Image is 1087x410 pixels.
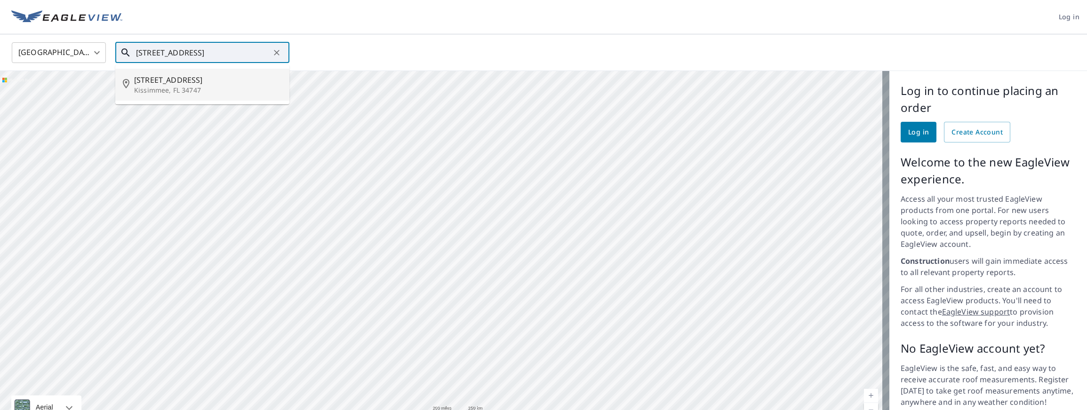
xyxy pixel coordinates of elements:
[908,126,929,138] span: Log in
[944,122,1010,142] a: Create Account
[134,74,282,86] span: [STREET_ADDRESS]
[901,154,1076,188] p: Welcome to the new EagleView experience.
[864,389,878,403] a: Current Level 5, Zoom In
[901,255,1076,278] p: users will gain immediate access to all relevant property reports.
[901,340,1076,357] p: No EagleView account yet?
[951,126,1003,138] span: Create Account
[134,86,282,95] p: Kissimmee, FL 34747
[901,122,936,142] a: Log in
[1059,11,1079,23] span: Log in
[901,284,1076,329] p: For all other industries, create an account to access EagleView products. You'll need to contact ...
[901,82,1076,116] p: Log in to continue placing an order
[136,39,270,66] input: Search by address or latitude-longitude
[901,193,1076,250] p: Access all your most trusted EagleView products from one portal. For new users looking to access ...
[942,307,1010,317] a: EagleView support
[11,10,122,24] img: EV Logo
[901,256,950,266] strong: Construction
[901,363,1076,408] p: EagleView is the safe, fast, and easy way to receive accurate roof measurements. Register [DATE] ...
[270,46,283,59] button: Clear
[12,39,106,66] div: [GEOGRAPHIC_DATA]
